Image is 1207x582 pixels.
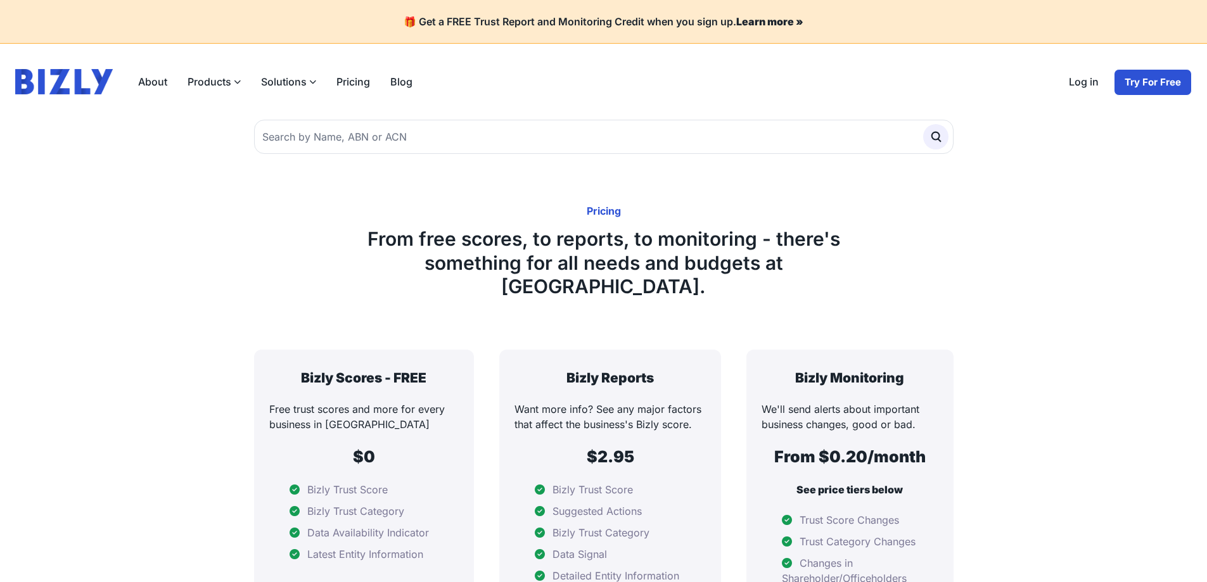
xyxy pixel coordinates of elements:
[514,447,706,467] h2: $2.95
[269,482,459,497] li: Bizly Trust Score
[320,227,888,299] h1: From free scores, to reports, to monitoring - there's something for all needs and budgets at [GEO...
[514,547,706,562] li: Data Signal
[762,402,938,432] p: We'll send alerts about important business changes, good or bad.
[269,525,459,540] li: Data Availability Indicator
[762,447,938,467] h2: From $0.20/month
[380,69,423,94] a: Blog
[269,402,459,432] p: Free trust scores and more for every business in [GEOGRAPHIC_DATA]
[736,15,803,28] a: Learn more »
[15,15,1192,28] h4: 🎁 Get a FREE Trust Report and Monitoring Credit when you sign up.
[269,370,459,386] h3: Bizly Scores - FREE
[269,503,459,519] li: Bizly Trust Category
[269,447,459,467] h2: $0
[269,547,459,562] li: Latest Entity Information
[514,503,706,519] li: Suggested Actions
[251,69,326,94] label: Solutions
[514,402,706,432] p: Want more info? See any major factors that affect the business's Bizly score.
[1114,69,1192,96] a: Try For Free
[514,525,706,540] li: Bizly Trust Category
[762,512,938,528] li: Trust Score Changes
[762,370,938,386] h3: Bizly Monitoring
[128,69,177,94] a: About
[514,482,706,497] li: Bizly Trust Score
[762,534,938,549] li: Trust Category Changes
[762,482,938,497] p: See price tiers below
[1059,69,1109,96] a: Log in
[514,370,706,386] h3: Bizly Reports
[326,69,380,94] a: Pricing
[177,69,251,94] label: Products
[15,69,113,94] img: bizly_logo.svg
[254,120,954,154] input: Search by Name, ABN or ACN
